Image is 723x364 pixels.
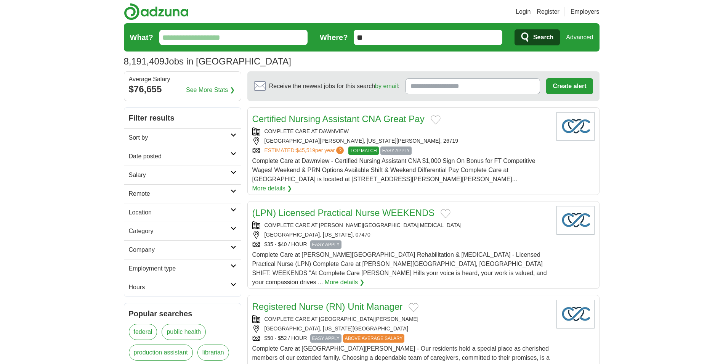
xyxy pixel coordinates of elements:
div: $76,655 [129,82,236,96]
a: Salary [124,166,241,184]
h2: Date posted [129,152,231,161]
div: [GEOGRAPHIC_DATA], [US_STATE], 07470 [252,231,550,239]
a: Register [537,7,559,16]
div: [GEOGRAPHIC_DATA][PERSON_NAME], [US_STATE][PERSON_NAME], 26719 [252,137,550,145]
span: Receive the newest jobs for this search : [269,82,399,91]
div: COMPLETE CARE AT [PERSON_NAME][GEOGRAPHIC_DATA][MEDICAL_DATA] [252,221,550,229]
div: COMPLETE CARE AT [GEOGRAPHIC_DATA][PERSON_NAME] [252,315,550,323]
label: What? [130,32,153,43]
a: Hours [124,278,241,296]
span: TOP MATCH [348,147,378,155]
a: Employment type [124,259,241,278]
span: Complete Care at Dawnview - Certified Nursing Assistant CNA $1,000 Sign On Bonus for FT Competiti... [252,158,535,182]
h2: Popular searches [129,308,236,319]
a: Certified Nursing Assistant CNA Great Pay [252,114,425,124]
span: ABOVE AVERAGE SALARY [343,334,405,343]
span: EASY APPLY [310,240,341,249]
span: EASY APPLY [310,334,341,343]
button: Add to favorite jobs [409,303,418,312]
h2: Salary [129,171,231,180]
h2: Category [129,227,231,236]
a: librarian [197,345,229,361]
div: COMPLETE CARE AT DAWNVIEW [252,127,550,135]
span: Complete Care at [PERSON_NAME][GEOGRAPHIC_DATA] Rehabilitation & [MEDICAL_DATA] - Licensed Practi... [252,251,547,285]
a: Advanced [566,30,593,45]
button: Create alert [546,78,593,94]
a: federal [129,324,157,340]
div: $50 - $52 / HOUR [252,334,550,343]
a: More details ❯ [252,184,292,193]
a: production assistant [129,345,193,361]
h2: Employment type [129,264,231,273]
span: Search [533,30,553,45]
a: Date posted [124,147,241,166]
a: See More Stats ❯ [186,85,235,95]
a: Company [124,240,241,259]
button: Add to favorite jobs [441,209,450,218]
label: Where? [320,32,348,43]
img: Company logo [556,112,595,141]
div: [GEOGRAPHIC_DATA], [US_STATE][GEOGRAPHIC_DATA] [252,325,550,333]
h2: Hours [129,283,231,292]
h2: Company [129,245,231,254]
a: ESTIMATED:$45,519per year? [265,147,346,155]
div: $35 - $40 / HOUR [252,240,550,249]
img: Company logo [556,206,595,235]
a: Registered Nurse (RN) Unit Manager [252,301,403,312]
button: Search [515,29,560,45]
h2: Filter results [124,108,241,128]
span: 8,191,409 [124,55,165,68]
span: $45,519 [296,147,315,153]
a: public health [162,324,206,340]
a: Category [124,222,241,240]
a: Employers [571,7,600,16]
span: EASY APPLY [380,147,412,155]
h1: Jobs in [GEOGRAPHIC_DATA] [124,56,291,66]
h2: Location [129,208,231,217]
img: Company logo [556,300,595,329]
a: (LPN) Licensed Practical Nurse WEEKENDS [252,208,435,218]
button: Add to favorite jobs [431,115,441,124]
h2: Sort by [129,133,231,142]
a: Remote [124,184,241,203]
a: Location [124,203,241,222]
img: Adzuna logo [124,3,189,20]
a: by email [375,83,398,89]
span: ? [336,147,344,154]
div: Average Salary [129,76,236,82]
a: Login [516,7,531,16]
h2: Remote [129,189,231,198]
a: Sort by [124,128,241,147]
a: More details ❯ [325,278,365,287]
